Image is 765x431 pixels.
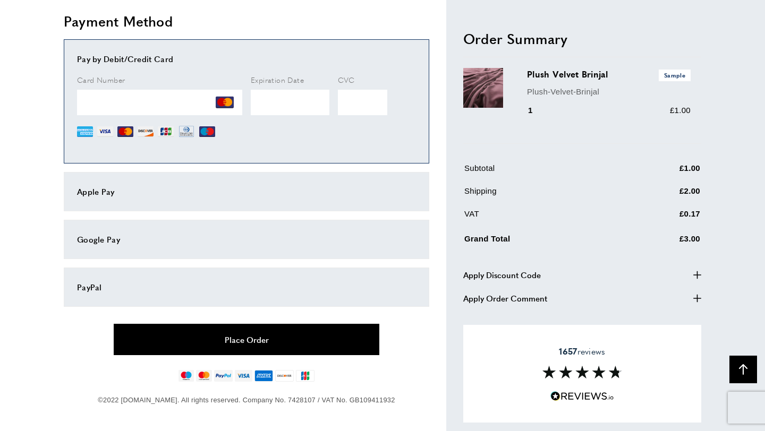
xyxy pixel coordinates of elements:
[463,268,541,281] span: Apply Discount Code
[216,93,234,111] img: MC.png
[463,29,701,48] h2: Order Summary
[464,162,626,183] td: Subtotal
[77,53,416,65] div: Pay by Debit/Credit Card
[77,281,416,294] div: PayPal
[64,12,429,31] h2: Payment Method
[77,74,125,85] span: Card Number
[559,346,605,357] span: reviews
[542,366,622,378] img: Reviews section
[338,90,387,115] iframe: Secure Credit Card Frame - CVV
[659,70,691,81] span: Sample
[97,124,113,140] img: VI.png
[527,85,691,98] p: Plush-Velvet-Brinjal
[114,324,379,355] button: Place Order
[275,370,294,382] img: discover
[627,162,700,183] td: £1.00
[464,208,626,228] td: VAT
[77,233,416,246] div: Google Pay
[178,124,195,140] img: DN.png
[254,370,273,382] img: american-express
[251,74,304,85] span: Expiration Date
[463,68,503,108] img: Plush Velvet Brinjal
[627,230,700,253] td: £3.00
[296,370,314,382] img: jcb
[196,370,211,382] img: mastercard
[98,396,395,404] span: ©2022 [DOMAIN_NAME]. All rights reserved. Company No. 7428107 / VAT No. GB109411932
[338,74,355,85] span: CVC
[199,124,215,140] img: MI.png
[463,291,547,304] span: Apply Order Comment
[464,230,626,253] td: Grand Total
[527,104,548,117] div: 1
[251,90,329,115] iframe: Secure Credit Card Frame - Expiration Date
[235,370,252,382] img: visa
[559,345,577,357] strong: 1657
[77,185,416,198] div: Apple Pay
[138,124,154,140] img: DI.png
[627,208,700,228] td: £0.17
[214,370,233,382] img: paypal
[464,185,626,205] td: Shipping
[77,124,93,140] img: AE.png
[550,391,614,401] img: Reviews.io 5 stars
[178,370,194,382] img: maestro
[77,90,242,115] iframe: Secure Credit Card Frame - Credit Card Number
[158,124,174,140] img: JCB.png
[527,68,691,81] h3: Plush Velvet Brinjal
[627,185,700,205] td: £2.00
[117,124,133,140] img: MC.png
[670,106,691,115] span: £1.00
